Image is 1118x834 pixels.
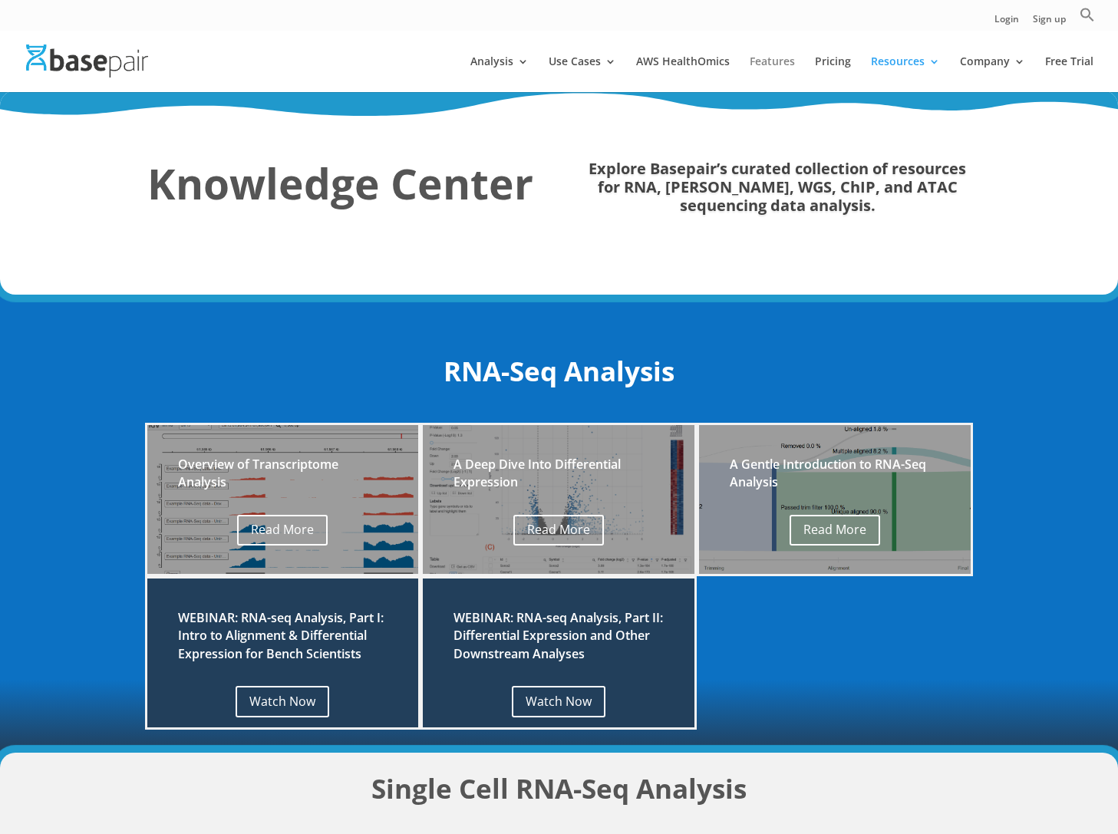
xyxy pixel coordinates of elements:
[1080,7,1095,31] a: Search Icon Link
[513,515,604,546] a: Read More
[636,56,730,92] a: AWS HealthOmics
[815,56,851,92] a: Pricing
[823,724,1100,816] iframe: Drift Widget Chat Controller
[26,45,148,77] img: Basepair
[178,456,388,499] h2: Overview of Transcriptome Analysis
[790,515,880,546] a: Read More
[994,15,1019,31] a: Login
[237,515,328,546] a: Read More
[960,56,1025,92] a: Company
[549,56,616,92] a: Use Cases
[453,456,664,499] h2: A Deep Dive Into Differential Expression
[1080,7,1095,22] svg: Search
[371,770,747,806] strong: Single Cell RNA-Seq Analysis
[178,609,388,671] h2: WEBINAR: RNA-seq Analysis, Part I: Intro to Alignment & Differential Expression for Bench Scientists
[470,56,529,92] a: Analysis
[871,56,940,92] a: Resources
[730,456,940,499] h2: A Gentle Introduction to RNA-Seq Analysis
[1045,56,1093,92] a: Free Trial
[147,154,533,212] strong: Knowledge Center
[444,353,674,389] strong: RNA-Seq Analysis
[1033,15,1066,31] a: Sign up
[589,158,966,216] strong: Explore Basepair’s curated collection of resources for RNA, [PERSON_NAME], WGS, ChIP, and ATAC se...
[512,686,605,717] a: Watch Now
[236,686,329,717] a: Watch Now
[750,56,795,92] a: Features
[453,609,664,671] h2: WEBINAR: RNA-seq Analysis, Part II: Differential Expression and Other Downstream Analyses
